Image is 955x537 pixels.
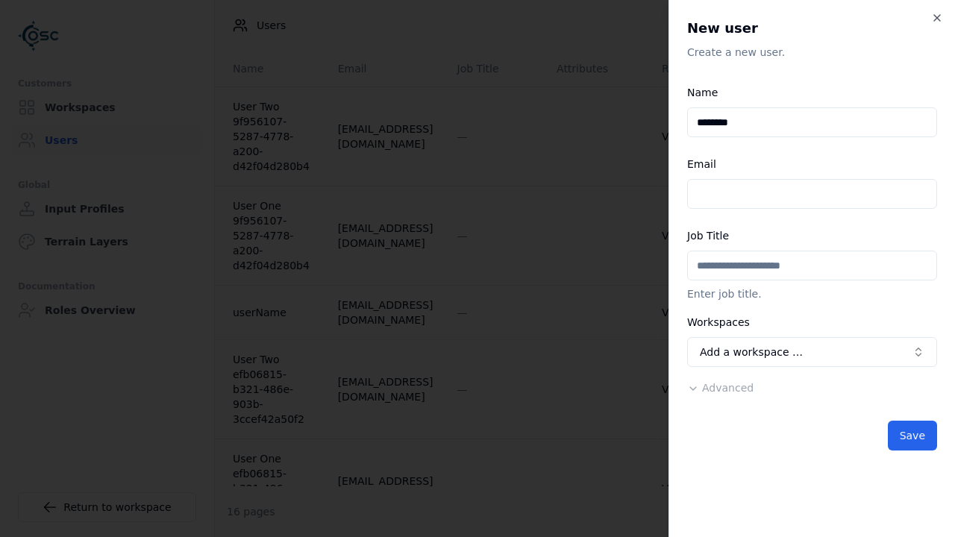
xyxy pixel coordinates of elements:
[687,316,750,328] label: Workspaces
[888,421,937,450] button: Save
[687,18,937,39] h2: New user
[687,45,937,60] p: Create a new user.
[687,286,937,301] p: Enter job title.
[687,158,716,170] label: Email
[702,382,754,394] span: Advanced
[687,87,718,98] label: Name
[687,380,754,395] button: Advanced
[700,345,803,359] span: Add a workspace …
[687,230,729,242] label: Job Title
